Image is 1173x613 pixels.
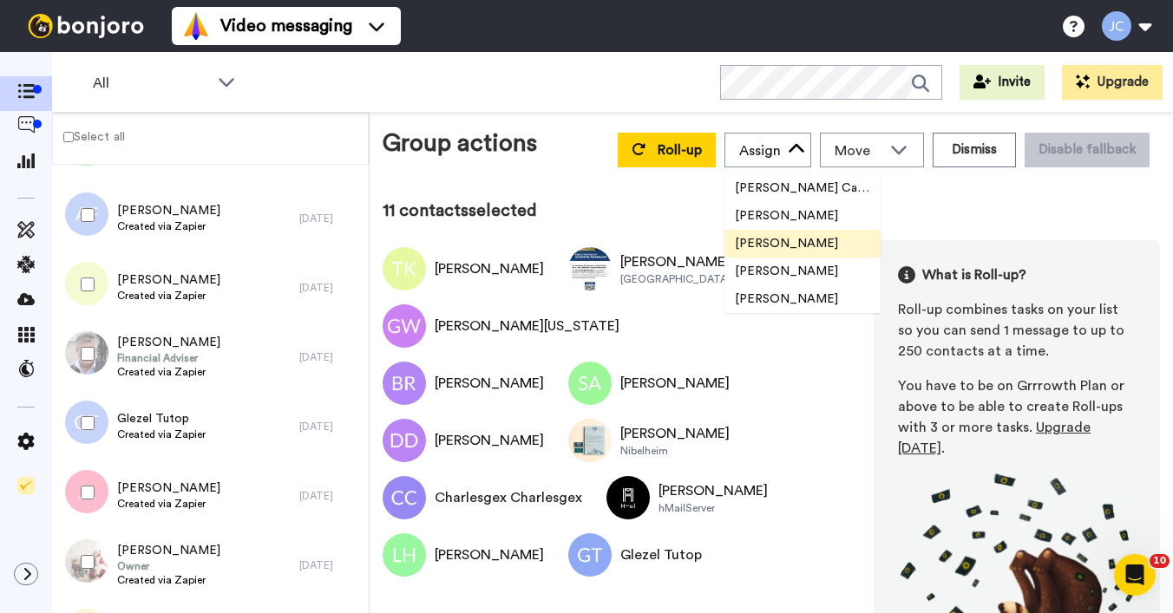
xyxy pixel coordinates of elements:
[898,299,1136,362] div: Roll-up combines tasks on your list so you can send 1 message to up to 250 contacts at a time.
[117,573,220,587] span: Created via Zapier
[117,559,220,573] span: Owner
[960,65,1045,100] button: Invite
[117,497,220,511] span: Created via Zapier
[724,207,849,225] span: [PERSON_NAME]
[1114,554,1156,596] iframe: Intercom live chat
[1025,133,1150,167] button: Disable fallback
[1062,65,1163,100] button: Upgrade
[299,420,360,434] div: [DATE]
[620,423,730,444] div: [PERSON_NAME]
[299,281,360,295] div: [DATE]
[21,14,151,38] img: bj-logo-header-white.svg
[383,419,426,462] img: Image of Dee Dee
[299,350,360,364] div: [DATE]
[658,143,702,157] span: Roll-up
[17,477,35,494] img: Checklist.svg
[620,373,730,394] div: [PERSON_NAME]
[220,14,352,38] span: Video messaging
[724,235,849,252] span: [PERSON_NAME]
[922,264,1026,285] span: What is Roll-up?
[63,132,74,142] input: Select all
[724,179,881,197] span: [PERSON_NAME] Cataluña
[117,351,220,365] span: Financial Adviser
[117,202,220,219] span: [PERSON_NAME]
[898,375,1136,459] div: You have to be on Grrrowth Plan or above to be able to create Roll-ups with 3 or more tasks. .
[435,316,619,336] div: [PERSON_NAME][US_STATE]
[835,140,881,161] span: Move
[117,479,220,497] span: [PERSON_NAME]
[383,126,537,167] div: Group actions
[620,545,702,565] div: Glezel Tutop
[620,444,730,458] div: Nibelheim
[1150,554,1170,568] span: 10
[383,304,426,348] img: Image of Gregoree Washington
[383,247,426,290] img: Image of Terr King
[618,133,716,167] button: Roll-up
[435,258,544,279] div: [PERSON_NAME]
[299,212,360,225] div: [DATE]
[435,373,544,394] div: [PERSON_NAME]
[117,427,206,441] span: Created via Zapier
[117,334,220,351] span: [PERSON_NAME]
[117,410,206,427] span: Glezel Tutop
[117,219,220,233] span: Created via Zapier
[117,365,220,379] span: Created via Zapier
[568,362,612,405] img: Image of Susan A Webber
[620,272,731,286] div: [GEOGRAPHIC_DATA]
[182,12,210,40] img: vm-color.svg
[383,362,426,405] img: Image of Beverly Rutledge
[299,558,360,572] div: [DATE]
[739,140,781,161] div: Assign
[117,542,220,559] span: [PERSON_NAME]
[724,290,849,308] span: [PERSON_NAME]
[606,476,650,519] img: Image of Mary Ann Ventosa
[435,430,544,451] div: [PERSON_NAME]
[53,127,125,147] label: Select all
[93,73,209,94] span: All
[435,487,582,508] div: Charlesgex Charlesgex
[659,501,768,515] div: hMailServer
[659,480,768,501] div: [PERSON_NAME]
[568,247,612,290] img: Image of Meriel Curtis
[933,133,1016,167] button: Dismiss
[299,489,360,503] div: [DATE]
[568,533,612,577] img: Image of Glezel Tutop
[383,533,426,577] img: Image of Lea Hagwood
[435,545,544,565] div: [PERSON_NAME]
[724,263,849,280] span: [PERSON_NAME]
[568,419,612,462] img: Image of Phillip Haight
[383,199,1160,223] div: 11 contacts selected
[117,271,220,289] span: [PERSON_NAME]
[117,289,220,303] span: Created via Zapier
[620,251,731,272] div: [PERSON_NAME]
[383,476,426,519] img: Image of Charlesgex Charlesgex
